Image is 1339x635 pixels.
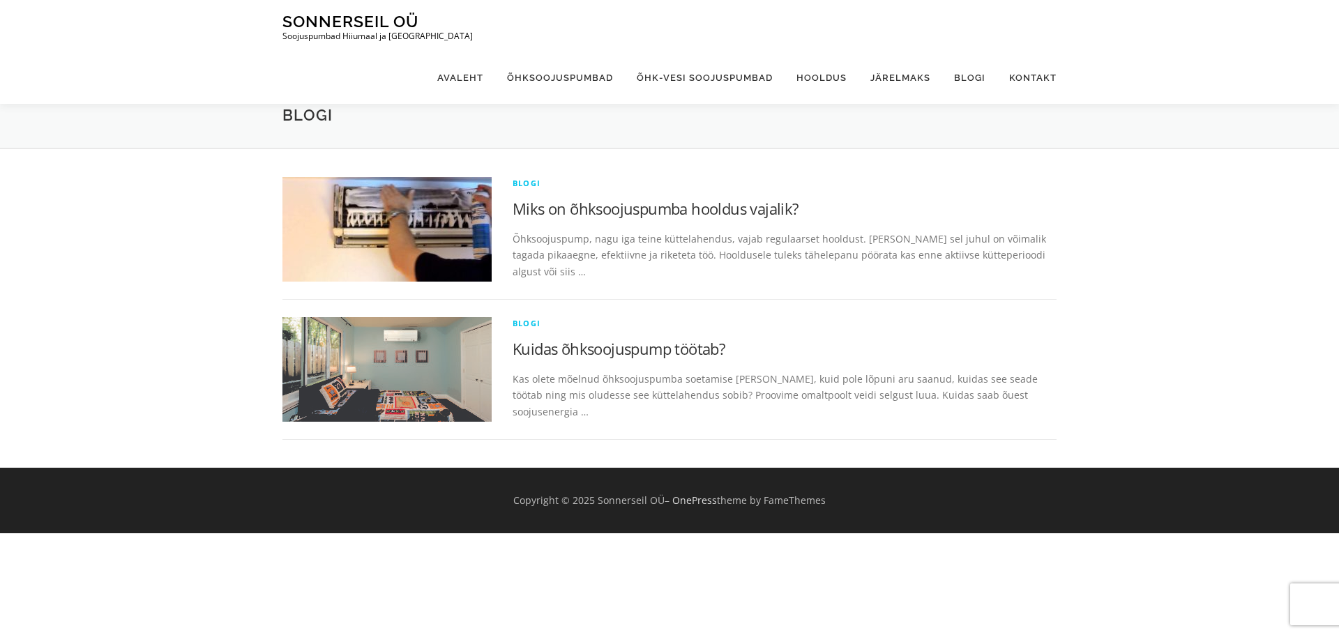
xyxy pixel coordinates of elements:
a: Õhksoojuspumbad [495,52,625,104]
a: Blogi [942,52,997,104]
h1: Blogi [282,104,1057,127]
div: Copyright © 2025 Sonnerseil OÜ theme by FameThemes [272,492,1067,509]
a: Õhk-vesi soojuspumbad [625,52,785,104]
a: Järelmaks [858,52,942,104]
a: OnePress [672,494,717,507]
a: Kuidas õhksoojuspump töötab? [513,338,725,359]
a: blogi [513,318,540,328]
p: Õhksoojuspump, nagu iga teine küttelahendus, vajab regulaarset hooldust. [PERSON_NAME] sel juhul ... [513,231,1057,280]
p: Soojuspumbad Hiiumaal ja [GEOGRAPHIC_DATA] [282,31,473,41]
a: blogi [513,178,540,188]
a: Avaleht [425,52,495,104]
a: Hooldus [785,52,858,104]
a: Miks on õhksoojuspumba hooldus vajalik? [513,198,799,219]
p: Kas olete mõelnud õhksoojuspumba soetamise [PERSON_NAME], kuid pole lõpuni aru saanud, kuidas see... [513,371,1057,420]
a: Kontakt [997,52,1057,104]
span: – [665,494,669,507]
a: Sonnerseil OÜ [282,12,418,31]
